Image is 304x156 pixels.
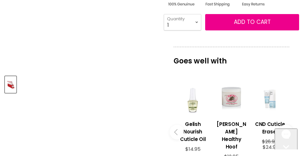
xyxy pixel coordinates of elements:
[205,14,299,30] button: Add to cart
[164,14,201,30] select: Quantity
[254,115,286,139] a: View product:CND Cuticle Eraser
[263,144,279,150] span: $24.95
[215,120,247,150] h3: [PERSON_NAME] Healthy Hoof
[185,146,201,152] span: $14.95
[177,120,209,143] h3: Gelish Nourish Cuticle Oil
[6,77,16,92] img: Supernail AHA Cuticle Remover & Rejuvenator
[234,18,271,26] span: Add to cart
[262,138,278,145] span: $26.95
[275,129,297,149] iframe: Gorgias live chat messenger
[254,120,286,135] h3: CND Cuticle Eraser
[5,76,16,93] button: Supernail AHA Cuticle Remover & Rejuvenator
[177,115,209,146] a: View product:Gelish Nourish Cuticle Oil
[174,47,289,68] p: Goes well with
[215,115,247,154] a: View product:Gena Healthy Hoof
[4,74,158,93] div: Product thumbnails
